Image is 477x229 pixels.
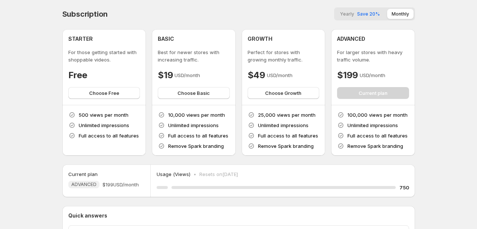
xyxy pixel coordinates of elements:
h4: Subscription [62,10,108,19]
h4: GROWTH [248,35,272,43]
p: Usage (Views) [157,170,190,178]
p: 100,000 views per month [347,111,408,119]
h4: $19 [158,69,173,81]
p: Unlimited impressions [79,122,129,129]
p: Unlimited impressions [347,122,398,129]
p: USD/month [267,72,293,79]
h4: $199 [337,69,358,81]
span: $199 USD/month [102,181,139,188]
p: Full access to all features [258,132,318,139]
p: Unlimited impressions [258,122,308,129]
p: Perfect for stores with growing monthly traffic. [248,49,320,63]
p: Resets on [DATE] [199,170,238,178]
span: Save 20% [357,11,380,17]
p: Unlimited impressions [168,122,219,129]
p: Quick answers [68,212,409,219]
p: USD/month [174,72,200,79]
p: Best for newer stores with increasing traffic. [158,49,230,63]
h5: 750 [399,184,409,191]
button: Choose Growth [248,87,320,99]
p: • [193,170,196,178]
p: Full access to all features [168,132,228,139]
p: Full access to all features [79,132,139,139]
p: 10,000 views per month [168,111,225,119]
span: Choose Growth [265,89,301,97]
button: YearlySave 20% [336,9,384,19]
p: Remove Spark branding [347,142,403,150]
h4: BASIC [158,35,174,43]
h4: STARTER [68,35,93,43]
button: Monthly [387,9,414,19]
span: Choose Basic [177,89,210,97]
p: For those getting started with shoppable videos. [68,49,140,63]
p: Remove Spark branding [258,142,314,150]
h4: $49 [248,69,265,81]
span: ADVANCED [71,182,97,187]
p: USD/month [360,72,385,79]
button: Choose Free [68,87,140,99]
h4: Free [68,69,87,81]
span: Yearly [340,11,354,17]
p: Full access to all features [347,132,408,139]
p: Remove Spark branding [168,142,224,150]
p: 500 views per month [79,111,128,119]
h5: Current plan [68,170,98,178]
p: 25,000 views per month [258,111,316,119]
p: For larger stores with heavy traffic volume. [337,49,409,63]
h4: ADVANCED [337,35,365,43]
span: Choose Free [89,89,119,97]
button: Choose Basic [158,87,230,99]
